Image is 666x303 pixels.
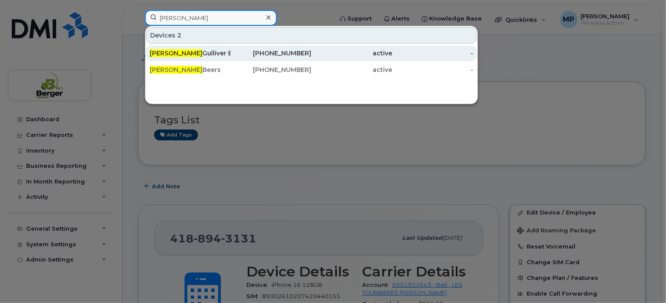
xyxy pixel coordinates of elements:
[392,49,473,58] div: -
[177,31,182,40] span: 2
[312,65,393,74] div: active
[150,49,202,57] span: [PERSON_NAME]
[146,62,477,78] a: [PERSON_NAME]Beers[PHONE_NUMBER]active-
[150,49,231,58] div: Gulliver Bdv
[150,66,202,74] span: [PERSON_NAME]
[150,65,231,74] div: Beers
[146,45,477,61] a: [PERSON_NAME]Gulliver Bdv[PHONE_NUMBER]active-
[231,65,312,74] div: [PHONE_NUMBER]
[392,65,473,74] div: -
[146,27,477,44] div: Devices
[312,49,393,58] div: active
[231,49,312,58] div: [PHONE_NUMBER]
